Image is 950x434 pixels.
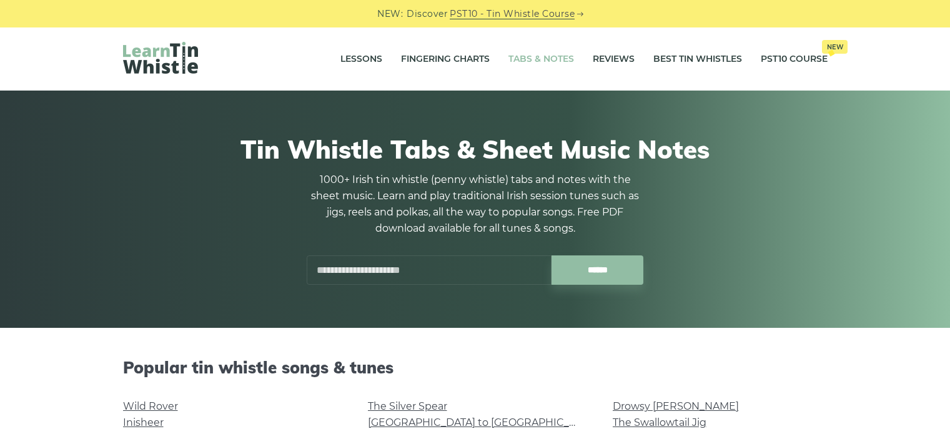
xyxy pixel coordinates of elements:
[613,400,739,412] a: Drowsy [PERSON_NAME]
[123,134,828,164] h1: Tin Whistle Tabs & Sheet Music Notes
[307,172,644,237] p: 1000+ Irish tin whistle (penny whistle) tabs and notes with the sheet music. Learn and play tradi...
[368,417,598,428] a: [GEOGRAPHIC_DATA] to [GEOGRAPHIC_DATA]
[123,358,828,377] h2: Popular tin whistle songs & tunes
[123,400,178,412] a: Wild Rover
[761,44,828,75] a: PST10 CourseNew
[508,44,574,75] a: Tabs & Notes
[368,400,447,412] a: The Silver Spear
[340,44,382,75] a: Lessons
[123,417,164,428] a: Inisheer
[653,44,742,75] a: Best Tin Whistles
[613,417,706,428] a: The Swallowtail Jig
[401,44,490,75] a: Fingering Charts
[822,40,848,54] span: New
[593,44,635,75] a: Reviews
[123,42,198,74] img: LearnTinWhistle.com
